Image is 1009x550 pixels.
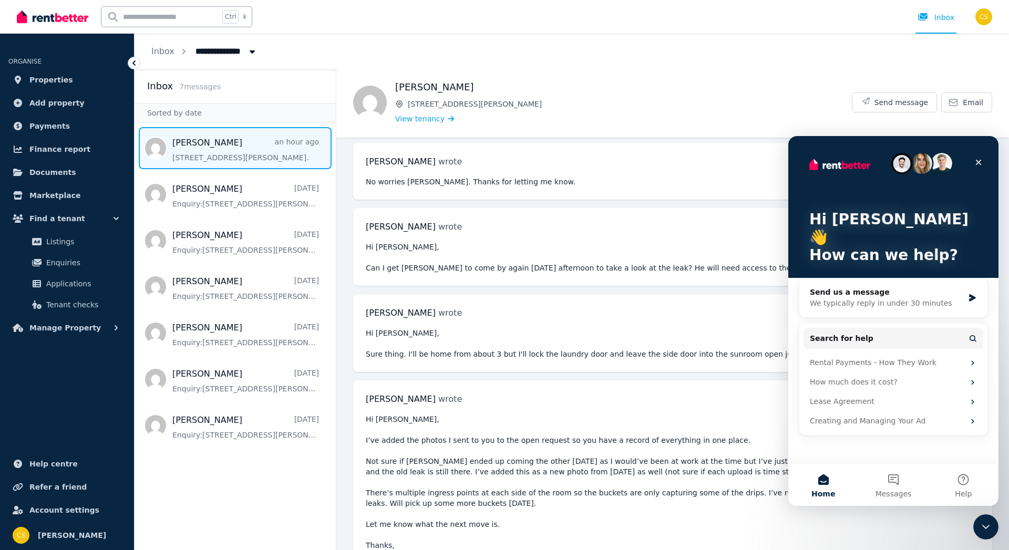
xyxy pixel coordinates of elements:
span: Tenant checks [46,298,117,311]
span: Marketplace [29,189,80,202]
span: Help centre [29,458,78,470]
a: Finance report [8,139,126,160]
nav: Message list [135,123,336,451]
a: Account settings [8,500,126,521]
a: [PERSON_NAME]an hour ago[STREET_ADDRESS][PERSON_NAME]. [172,137,319,163]
a: Refer a friend [8,476,126,497]
h2: Inbox [147,79,173,94]
a: Help centre [8,453,126,474]
a: Listings [13,231,121,252]
span: [PERSON_NAME] [366,157,436,167]
a: Properties [8,69,126,90]
a: [PERSON_NAME][DATE]Enquiry:[STREET_ADDRESS][PERSON_NAME]. [172,229,319,255]
a: [PERSON_NAME][DATE]Enquiry:[STREET_ADDRESS][PERSON_NAME]. [172,183,319,209]
img: Clinton Smith [13,527,29,544]
button: Send message [852,93,937,112]
iframe: Intercom live chat [788,136,998,506]
span: Ctrl [222,10,239,24]
a: [PERSON_NAME][DATE]Enquiry:[STREET_ADDRESS][PERSON_NAME]. [172,321,319,348]
a: Enquiries [13,252,121,273]
span: [PERSON_NAME] [366,394,436,404]
span: Listings [46,235,117,248]
span: View tenancy [395,113,445,124]
span: wrote [438,157,462,167]
span: [STREET_ADDRESS][PERSON_NAME] [408,99,852,109]
span: Payments [29,120,70,132]
a: Add property [8,92,126,113]
span: Email [963,97,983,108]
a: [PERSON_NAME][DATE]Enquiry:[STREET_ADDRESS][PERSON_NAME]. [172,275,319,302]
span: Add property [29,97,85,109]
span: [PERSON_NAME] [366,222,436,232]
a: Documents [8,162,126,183]
button: Manage Property [8,317,126,338]
pre: No worries [PERSON_NAME]. Thanks for letting me know. [366,177,980,187]
span: Refer a friend [29,481,87,493]
a: [PERSON_NAME][DATE]Enquiry:[STREET_ADDRESS][PERSON_NAME]. [172,368,319,394]
img: Clinton Smith [975,8,992,25]
span: Documents [29,166,76,179]
pre: Hi [PERSON_NAME], Sure thing. I'll be home from about 3 but I'll lock the laundry door and leave ... [366,328,980,359]
button: Find a tenant [8,208,126,229]
span: Account settings [29,504,99,516]
span: 7 message s [179,82,221,91]
a: Tenant checks [13,294,121,315]
nav: Breadcrumb [135,34,274,69]
a: Inbox [151,46,174,56]
span: [PERSON_NAME] [38,529,106,542]
span: k [243,13,246,21]
span: [PERSON_NAME] [366,308,436,318]
span: Finance report [29,143,90,155]
a: Marketplace [8,185,126,206]
a: View tenancy [395,113,454,124]
span: wrote [438,394,462,404]
span: Applications [46,277,117,290]
div: Sorted by date [135,103,336,123]
span: Find a tenant [29,212,85,225]
img: RentBetter [17,9,88,25]
span: Properties [29,74,73,86]
a: [PERSON_NAME][DATE]Enquiry:[STREET_ADDRESS][PERSON_NAME]. [172,414,319,440]
a: Payments [8,116,126,137]
span: Send message [874,97,929,108]
h1: [PERSON_NAME] [395,80,852,95]
img: Sam Holz [353,86,387,119]
pre: Hi [PERSON_NAME], Can I get [PERSON_NAME] to come by again [DATE] afternoon to take a look at the... [366,242,980,273]
a: Applications [13,273,121,294]
iframe: Intercom live chat [973,514,998,539]
span: Enquiries [46,256,117,269]
span: wrote [438,308,462,318]
span: ORGANISE [8,58,42,65]
div: Inbox [918,12,954,23]
span: Manage Property [29,321,101,334]
span: wrote [438,222,462,232]
a: Email [941,92,992,112]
